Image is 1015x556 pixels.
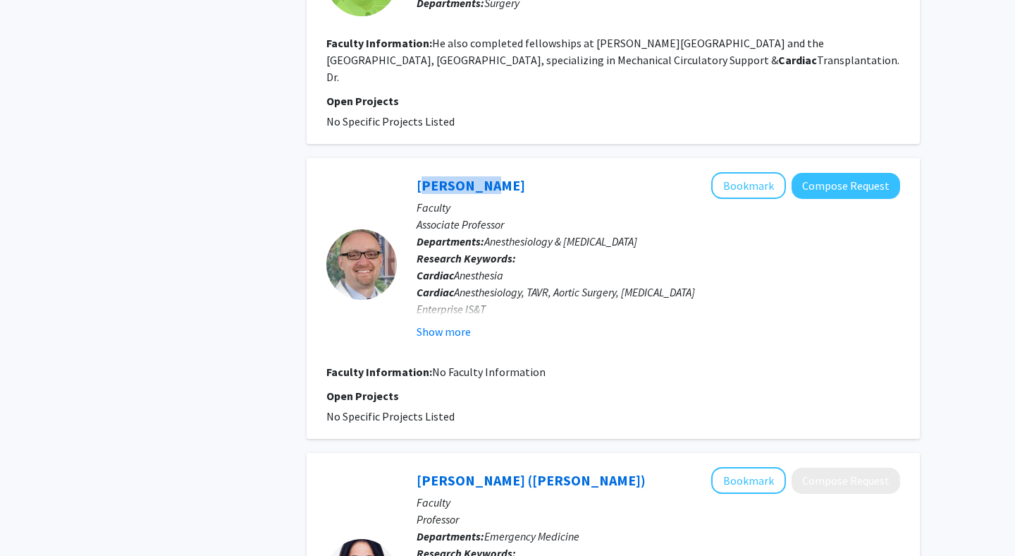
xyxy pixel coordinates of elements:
p: Faculty [417,199,900,216]
p: Open Projects [326,92,900,109]
span: Anesthesiology & [MEDICAL_DATA] [484,234,637,248]
span: No Faculty Information [432,365,546,379]
span: No Specific Projects Listed [326,114,455,128]
a: [PERSON_NAME] ([PERSON_NAME]) [417,471,646,489]
iframe: Chat [11,492,60,545]
span: Emergency Medicine [484,529,579,543]
b: Departments: [417,234,484,248]
fg-read-more: He also completed fellowships at [PERSON_NAME][GEOGRAPHIC_DATA] and the [GEOGRAPHIC_DATA], [GEOGR... [326,36,899,84]
div: Anesthesia Anesthesiology, TAVR, Aortic Surgery, [MEDICAL_DATA] Enterprise IS&T Healthcare Inform... [417,267,900,334]
b: Research Keywords: [417,251,516,265]
button: Add Jennifer Kahoud (White) to Bookmarks [711,467,786,494]
b: Departments: [417,529,484,543]
b: Cardiac [778,53,817,67]
a: [PERSON_NAME] [417,176,525,194]
b: Faculty Information: [326,36,432,50]
b: Faculty Information: [326,365,432,379]
span: No Specific Projects Listed [326,409,455,423]
button: Add Kent Berg to Bookmarks [711,172,786,199]
b: Cardiac [417,285,454,299]
p: Professor [417,511,900,528]
button: Compose Request to Jennifer Kahoud (White) [792,468,900,494]
p: Faculty [417,494,900,511]
p: Open Projects [326,387,900,404]
button: Compose Request to Kent Berg [792,173,900,199]
b: Cardiac [417,268,454,282]
button: Show more [417,323,471,340]
p: Associate Professor [417,216,900,233]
